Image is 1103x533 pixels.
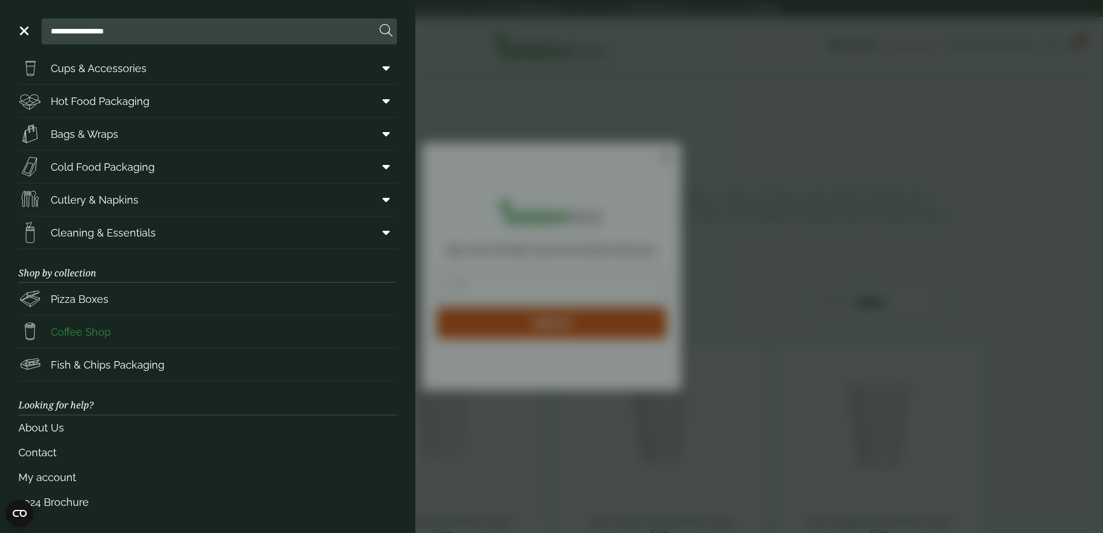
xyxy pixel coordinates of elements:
[51,291,108,307] span: Pizza Boxes
[51,357,164,373] span: Fish & Chips Packaging
[18,155,42,178] img: Sandwich_box.svg
[51,93,149,109] span: Hot Food Packaging
[18,188,42,211] img: Cutlery.svg
[18,89,42,112] img: Deli_box.svg
[18,353,42,376] img: FishNchip_box.svg
[18,287,42,310] img: Pizza_boxes.svg
[18,249,397,283] h3: Shop by collection
[18,320,42,343] img: HotDrink_paperCup.svg
[18,122,42,145] img: Paper_carriers.svg
[51,126,118,142] span: Bags & Wraps
[18,440,397,465] a: Contact
[18,465,397,490] a: My account
[18,57,42,80] img: PintNhalf_cup.svg
[18,118,397,150] a: Bags & Wraps
[18,348,397,381] a: Fish & Chips Packaging
[18,221,42,244] img: open-wipe.svg
[18,183,397,216] a: Cutlery & Napkins
[18,490,397,515] a: 2024 Brochure
[18,216,397,249] a: Cleaning & Essentials
[51,61,147,76] span: Cups & Accessories
[18,283,397,315] a: Pizza Boxes
[18,52,397,84] a: Cups & Accessories
[18,381,397,415] h3: Looking for help?
[18,316,397,348] a: Coffee Shop
[51,225,156,241] span: Cleaning & Essentials
[51,324,111,340] span: Coffee Shop
[6,500,33,527] button: Open CMP widget
[18,151,397,183] a: Cold Food Packaging
[18,415,397,440] a: About Us
[51,159,155,175] span: Cold Food Packaging
[51,192,138,208] span: Cutlery & Napkins
[18,85,397,117] a: Hot Food Packaging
